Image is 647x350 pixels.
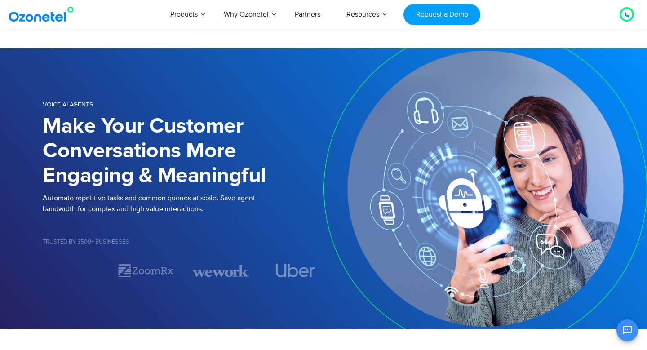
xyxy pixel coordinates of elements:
[275,264,315,277] img: uber
[43,263,323,279] div: Image Carousel
[267,264,323,277] div: 4 / 7
[192,263,249,279] div: 3 / 7
[43,101,93,108] span: Voice AI Agents
[616,319,638,341] button: Open chat
[117,263,174,279] img: zoomrx
[43,193,323,214] p: Automate repetitive tasks and common queries at scale. Save agent bandwidth for complex and high ...
[403,4,480,25] a: Request a Demo
[117,263,174,279] div: 2 / 7
[43,239,323,245] h5: Trusted by 3500+ Businesses
[192,263,249,279] img: wework
[43,114,323,188] h1: Make Your Customer Conversations More Engaging & Meaningful
[43,265,99,276] div: 1 / 7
